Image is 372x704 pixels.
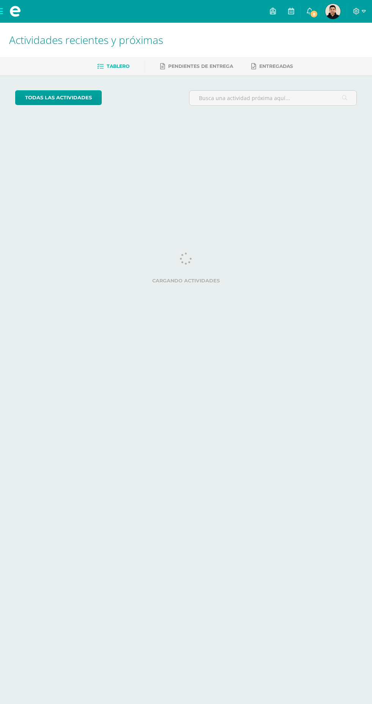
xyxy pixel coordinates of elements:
span: Pendientes de entrega [168,63,233,69]
span: 8 [310,10,318,18]
img: f030b365f4a656aee2bc7c6bfb38a77c.png [325,4,340,19]
a: Entregadas [251,60,293,72]
a: todas las Actividades [15,90,102,105]
a: Pendientes de entrega [160,60,233,72]
span: Actividades recientes y próximas [9,33,163,47]
input: Busca una actividad próxima aquí... [189,91,356,105]
span: Tablero [107,63,129,69]
a: Tablero [97,60,129,72]
label: Cargando actividades [15,278,357,284]
span: Entregadas [259,63,293,69]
